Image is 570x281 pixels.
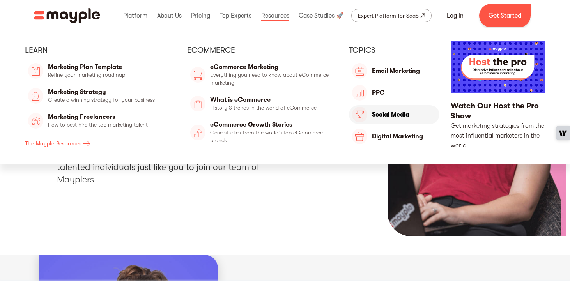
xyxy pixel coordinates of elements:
[57,148,290,186] h2: Love marketing? Love eCommerce? We’re looking for talented individuals just like you to join our ...
[187,45,338,55] div: Ecommerce
[351,9,432,22] a: Expert Platform for SaaS
[189,3,212,28] div: Pricing
[25,139,81,148] div: The Mayple Resources
[451,41,545,152] a: Watch Our Host the Pro ShowGet marketing strategies from the most influential marketers in the world
[25,136,176,150] a: The Mayple Resources
[479,4,531,27] a: Get Started
[34,8,100,23] img: Mayple logo
[451,121,545,150] p: Get marketing strategies from the most influential marketers in the world
[437,6,473,25] a: Log In
[451,101,545,121] div: Watch Our Host the Pro Show
[349,45,439,55] div: Topics
[259,3,291,28] div: Resources
[218,3,253,28] div: Top Experts
[121,3,149,28] div: Platform
[451,41,545,93] img: Mayple Youtube Channel
[34,8,100,23] a: home
[358,11,419,20] div: Expert Platform for SaaS
[25,45,176,55] div: Learn
[155,3,184,28] div: About Us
